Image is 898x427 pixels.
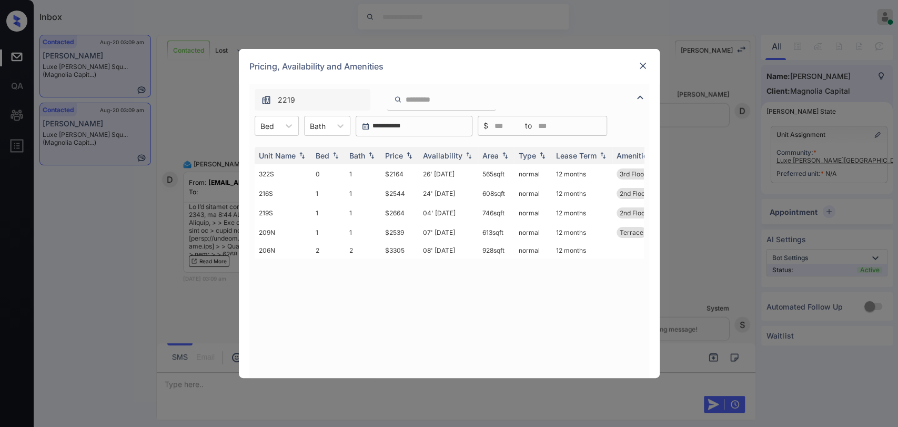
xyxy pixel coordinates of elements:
[634,91,647,104] img: icon-zuma
[381,223,419,242] td: $2539
[297,152,307,160] img: sorting
[255,242,311,259] td: 206N
[311,164,345,184] td: 0
[514,184,552,203] td: normal
[349,151,365,160] div: Bath
[419,242,478,259] td: 08' [DATE]
[620,190,648,197] span: 2nd Floor
[404,152,415,160] img: sorting
[483,120,488,132] span: $
[255,223,311,242] td: 209N
[552,203,612,223] td: 12 months
[519,151,536,160] div: Type
[537,152,548,160] img: sorting
[255,164,311,184] td: 322S
[478,223,514,242] td: 613 sqft
[330,152,341,160] img: sorting
[345,223,381,242] td: 1
[385,151,403,160] div: Price
[261,95,271,105] img: icon-zuma
[552,242,612,259] td: 12 months
[552,184,612,203] td: 12 months
[345,203,381,223] td: 1
[514,223,552,242] td: normal
[598,152,608,160] img: sorting
[478,184,514,203] td: 608 sqft
[620,209,648,217] span: 2nd Floor
[259,151,296,160] div: Unit Name
[500,152,510,160] img: sorting
[556,151,597,160] div: Lease Term
[620,170,647,178] span: 3rd Floor
[419,164,478,184] td: 26' [DATE]
[514,242,552,259] td: normal
[638,61,648,71] img: close
[463,152,474,160] img: sorting
[345,184,381,203] td: 1
[345,164,381,184] td: 1
[311,203,345,223] td: 1
[419,223,478,242] td: 07' [DATE]
[311,223,345,242] td: 1
[525,120,532,132] span: to
[514,203,552,223] td: normal
[278,94,295,106] span: 2219
[394,95,402,104] img: icon-zuma
[381,203,419,223] td: $2664
[316,151,329,160] div: Bed
[381,242,419,259] td: $3305
[381,184,419,203] td: $2544
[482,151,499,160] div: Area
[366,152,377,160] img: sorting
[255,203,311,223] td: 219S
[423,151,462,160] div: Availability
[255,184,311,203] td: 216S
[617,151,652,160] div: Amenities
[478,242,514,259] td: 928 sqft
[419,184,478,203] td: 24' [DATE]
[478,164,514,184] td: 565 sqft
[478,203,514,223] td: 746 sqft
[419,203,478,223] td: 04' [DATE]
[311,184,345,203] td: 1
[552,223,612,242] td: 12 months
[620,229,643,236] span: Terrace
[381,164,419,184] td: $2164
[311,242,345,259] td: 2
[345,242,381,259] td: 2
[552,164,612,184] td: 12 months
[514,164,552,184] td: normal
[239,49,660,84] div: Pricing, Availability and Amenities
